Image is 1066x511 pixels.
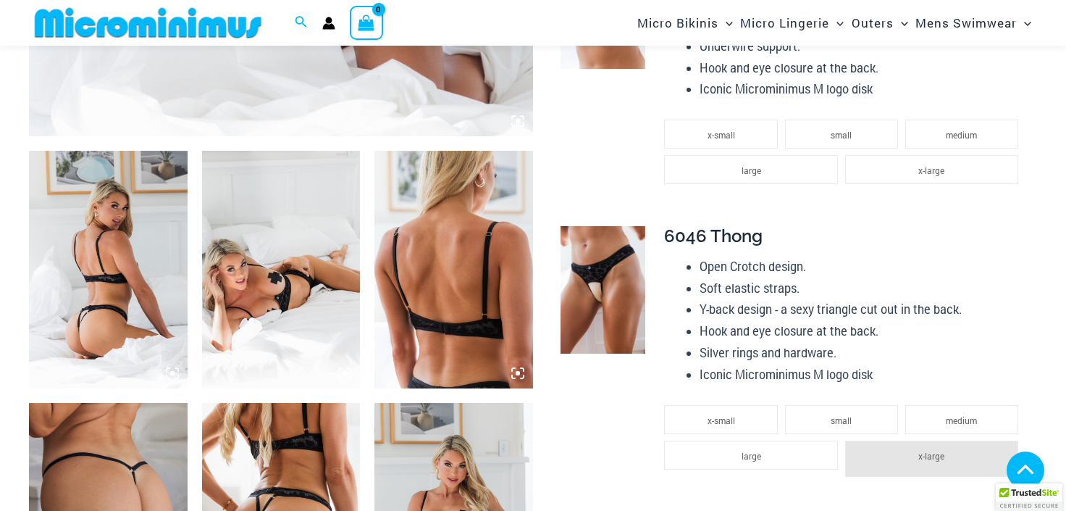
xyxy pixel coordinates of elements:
a: View Shopping Cart, empty [350,6,383,39]
li: Open Crotch design. [700,256,1025,278]
a: Mens SwimwearMenu ToggleMenu Toggle [912,4,1035,41]
li: small [785,405,898,434]
img: Nights Fall Silver Leopard 1036 Bra [374,151,533,389]
a: Micro BikinisMenu ToggleMenu Toggle [634,4,736,41]
span: Micro Bikinis [637,4,718,41]
span: small [831,129,852,141]
span: Mens Swimwear [915,4,1017,41]
li: Underwire support. [700,36,1025,57]
li: Hook and eye closure at the back. [700,320,1025,342]
img: MM SHOP LOGO FLAT [29,7,267,39]
li: Silver rings and hardware. [700,342,1025,364]
img: Nights Fall Silver Leopard 6046 Thong [561,226,645,354]
span: Menu Toggle [894,4,908,41]
span: Menu Toggle [718,4,733,41]
span: Micro Lingerie [740,4,829,41]
li: medium [905,405,1018,434]
span: large [742,450,761,462]
span: x-small [708,415,735,426]
li: Y-back design - a sexy triangle cut out in the back. [700,299,1025,320]
a: Search icon link [295,14,308,33]
a: Account icon link [322,17,335,30]
li: large [664,155,837,184]
img: Nights Fall Silver Leopard 1036 Bra 6046 Thong [202,151,361,389]
span: medium [946,415,977,426]
li: x-small [664,120,777,149]
li: Iconic Microminimus M logo disk [700,78,1025,100]
li: Iconic Microminimus M logo disk [700,364,1025,386]
li: large [664,441,837,470]
nav: Site Navigation [631,2,1037,43]
li: medium [905,120,1018,149]
span: medium [946,129,977,141]
span: Menu Toggle [1017,4,1031,41]
img: Nights Fall Silver Leopard 1036 Bra 6046 Thong [29,151,188,389]
span: large [742,165,761,176]
li: x-large [845,441,1018,477]
li: Hook and eye closure at the back. [700,57,1025,79]
span: Outers [852,4,894,41]
li: Soft elastic straps. [700,278,1025,299]
li: x-small [664,405,777,434]
span: x-small [708,129,735,141]
a: Micro LingerieMenu ToggleMenu Toggle [736,4,847,41]
li: x-large [845,155,1018,184]
span: x-large [918,165,944,176]
div: TrustedSite Certified [996,483,1062,511]
span: 6046 Thong [664,225,763,246]
span: Menu Toggle [829,4,844,41]
li: small [785,120,898,149]
a: OutersMenu ToggleMenu Toggle [848,4,912,41]
span: small [831,415,852,426]
span: x-large [918,450,944,462]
